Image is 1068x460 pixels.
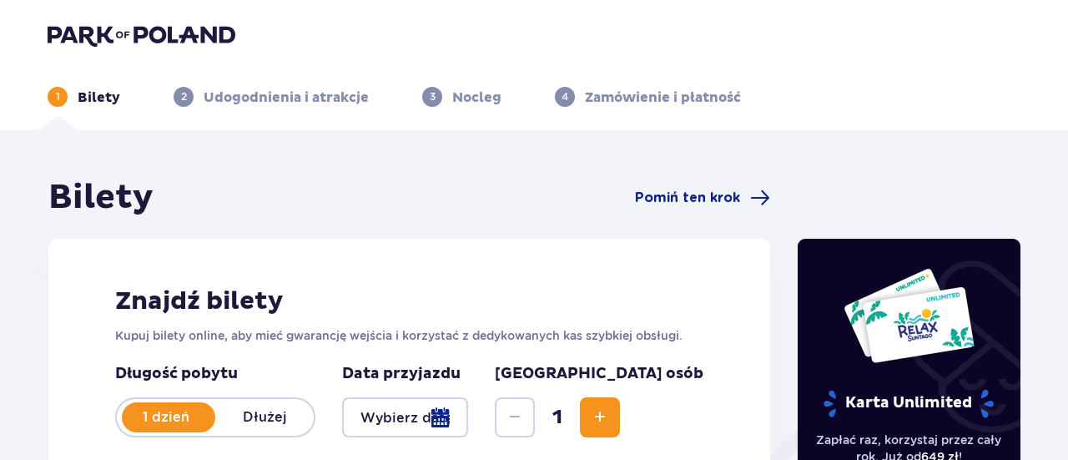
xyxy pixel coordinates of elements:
[635,189,740,207] span: Pomiń ten krok
[78,88,120,107] p: Bilety
[115,364,315,384] p: Długość pobytu
[822,389,995,418] p: Karta Unlimited
[452,88,501,107] p: Nocleg
[115,286,703,317] h2: Znajdź bilety
[56,89,60,104] p: 1
[117,408,215,427] p: 1 dzień
[215,408,314,427] p: Dłużej
[430,89,436,104] p: 3
[342,364,461,384] p: Data przyjazdu
[562,89,568,104] p: 4
[48,23,235,47] img: Park of Poland logo
[204,88,369,107] p: Udogodnienia i atrakcje
[115,327,703,344] p: Kupuj bilety online, aby mieć gwarancję wejścia i korzystać z dedykowanych kas szybkiej obsługi.
[48,177,154,219] h1: Bilety
[585,88,741,107] p: Zamówienie i płatność
[495,397,535,437] button: Decrease
[538,405,577,430] span: 1
[495,364,703,384] p: [GEOGRAPHIC_DATA] osób
[181,89,187,104] p: 2
[635,188,770,208] a: Pomiń ten krok
[580,397,620,437] button: Increase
